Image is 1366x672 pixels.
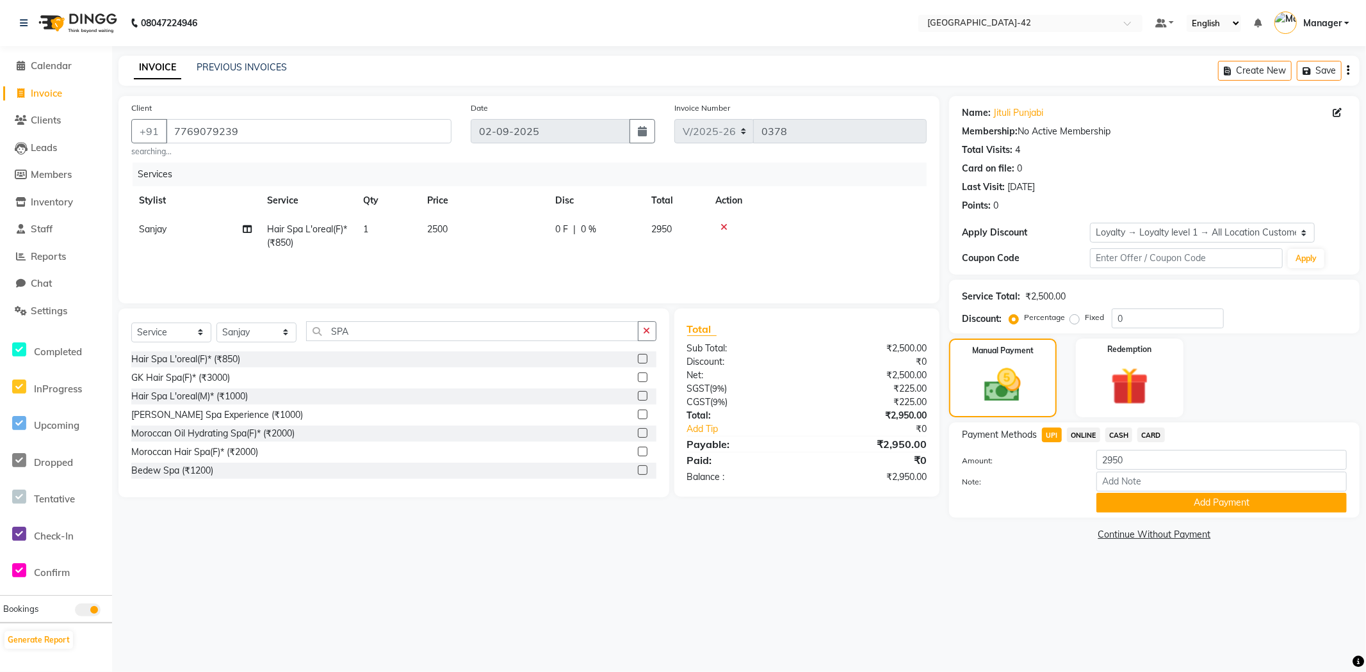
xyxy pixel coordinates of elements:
label: Redemption [1107,344,1151,355]
label: Note: [952,476,1087,488]
div: ₹2,950.00 [807,409,936,422]
div: ₹2,500.00 [807,342,936,355]
div: ₹0 [829,422,936,436]
label: Client [131,102,152,114]
span: Sanjay [139,223,167,235]
span: 1 [363,223,368,235]
a: Continue Without Payment [952,528,1357,541]
span: Calendar [31,60,72,72]
div: ₹225.00 [807,382,936,396]
span: Clients [31,114,61,126]
span: Staff [31,223,53,235]
div: Hair Spa L'oreal(F)* (₹850) [131,353,240,366]
div: 0 [1017,162,1022,175]
div: Service Total: [962,290,1020,303]
span: 2950 [651,223,672,235]
span: Upcoming [34,419,79,431]
div: Payable: [678,436,807,452]
button: Save [1297,61,1342,81]
div: 4 [1015,143,1020,157]
a: Members [3,168,109,182]
th: Service [259,186,355,215]
a: Invoice [3,86,109,101]
div: ( ) [678,382,807,396]
span: SGST [687,383,710,394]
span: Check-In [34,530,74,542]
a: Calendar [3,59,109,74]
th: Disc [548,186,644,215]
a: Reports [3,250,109,264]
span: 0 F [555,223,568,236]
a: Leads [3,141,109,156]
a: PREVIOUS INVOICES [197,61,287,73]
a: Staff [3,222,109,237]
div: ₹2,500.00 [1025,290,1066,303]
label: Manual Payment [972,345,1034,356]
a: INVOICE [134,56,181,79]
label: Fixed [1085,312,1104,323]
div: Apply Discount [962,226,1090,239]
div: Coupon Code [962,252,1090,265]
button: Create New [1218,61,1292,81]
a: Jituli Punjabi [993,106,1043,120]
span: Total [687,323,717,336]
span: InProgress [34,383,82,395]
div: ₹2,950.00 [807,436,936,452]
button: Apply [1288,249,1324,268]
img: logo [33,5,120,41]
input: Enter Offer / Coupon Code [1090,248,1283,268]
input: Amount [1096,450,1347,470]
div: Discount: [962,312,1002,326]
span: Invoice [31,87,62,99]
label: Date [471,102,488,114]
div: Services [133,163,936,186]
span: Hair Spa L'oreal(F)* (₹850) [267,223,347,248]
div: Moroccan Oil Hydrating Spa(F)* (₹2000) [131,427,295,440]
div: ₹2,950.00 [807,470,936,484]
span: CASH [1105,428,1133,442]
span: Confirm [34,566,70,579]
a: Add Tip [678,422,829,436]
input: Search by Name/Mobile/Email/Code [166,119,451,143]
span: Settings [31,305,67,317]
span: 9% [713,397,726,407]
label: Percentage [1024,312,1065,323]
th: Total [644,186,708,215]
div: ₹0 [807,452,936,468]
div: Bedew Spa (₹1200) [131,464,213,477]
span: UPI [1042,428,1062,442]
th: Qty [355,186,419,215]
div: No Active Membership [962,125,1347,138]
div: 0 [993,199,998,212]
b: 08047224946 [141,5,197,41]
span: Leads [31,141,57,154]
div: Total Visits: [962,143,1012,157]
span: Tentative [34,493,75,505]
span: Members [31,168,72,180]
img: Manager [1274,12,1297,34]
span: CARD [1137,428,1165,442]
span: Payment Methods [962,428,1037,442]
span: Inventory [31,196,73,208]
div: Membership: [962,125,1018,138]
div: ₹225.00 [807,396,936,409]
div: ₹0 [807,355,936,369]
small: searching... [131,146,451,157]
label: Amount: [952,455,1087,467]
div: Net: [678,369,807,382]
img: _cash.svg [973,364,1032,406]
div: Sub Total: [678,342,807,355]
button: Generate Report [4,631,73,649]
a: Inventory [3,195,109,210]
span: 2500 [427,223,448,235]
span: Reports [31,250,66,262]
span: 0 % [581,223,596,236]
th: Action [708,186,927,215]
th: Stylist [131,186,259,215]
a: Settings [3,304,109,319]
div: Total: [678,409,807,422]
div: ( ) [678,396,807,409]
div: Card on file: [962,162,1014,175]
span: ONLINE [1067,428,1100,442]
span: Chat [31,277,52,289]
